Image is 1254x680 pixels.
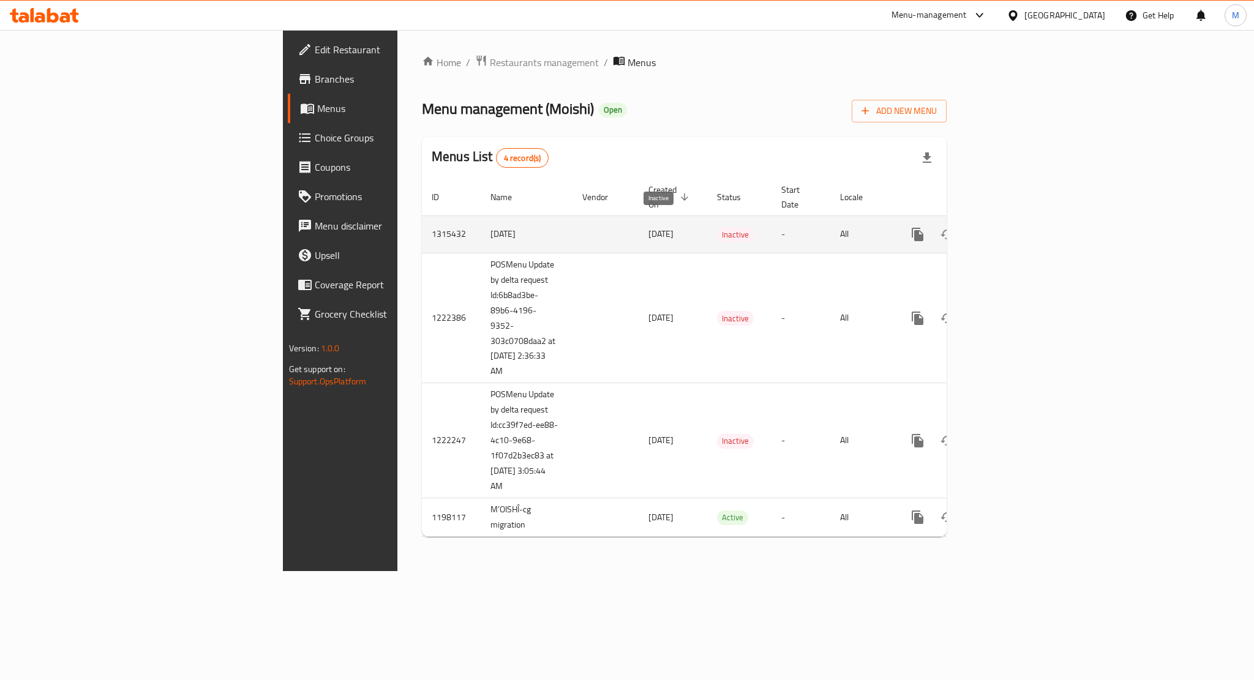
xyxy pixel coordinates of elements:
[830,253,893,383] td: All
[289,340,319,356] span: Version:
[781,182,816,212] span: Start Date
[315,130,482,145] span: Choice Groups
[422,54,947,70] nav: breadcrumb
[648,182,693,212] span: Created On
[717,312,754,326] span: Inactive
[490,55,599,70] span: Restaurants management
[648,226,674,242] span: [DATE]
[604,55,608,70] li: /
[852,100,947,122] button: Add New Menu
[481,383,573,498] td: POSMenu Update by delta request Id:cc39f7ed-ee88-4c10-9e68-1f07d2b3ec83 at [DATE] 3:05:44 AM
[933,426,962,455] button: Change Status
[933,220,962,249] button: Change Status
[599,105,627,115] span: Open
[903,304,933,333] button: more
[628,55,656,70] span: Menus
[903,503,933,532] button: more
[475,54,599,70] a: Restaurants management
[717,510,748,525] span: Active
[582,190,624,204] span: Vendor
[289,361,345,377] span: Get support on:
[315,219,482,233] span: Menu disclaimer
[422,179,1031,537] table: enhanced table
[315,42,482,57] span: Edit Restaurant
[432,148,549,168] h2: Menus List
[717,228,754,242] span: Inactive
[288,211,492,241] a: Menu disclaimer
[315,72,482,86] span: Branches
[481,253,573,383] td: POSMenu Update by delta request Id:6b8ad3be-89b6-4196-9352-303c0708daa2 at [DATE] 2:36:33 AM
[933,503,962,532] button: Change Status
[496,148,549,168] div: Total records count
[599,103,627,118] div: Open
[432,190,455,204] span: ID
[422,95,594,122] span: Menu management ( Moishi )
[288,64,492,94] a: Branches
[288,241,492,270] a: Upsell
[772,253,830,383] td: -
[1024,9,1105,22] div: [GEOGRAPHIC_DATA]
[648,432,674,448] span: [DATE]
[893,179,1031,216] th: Actions
[497,152,549,164] span: 4 record(s)
[315,307,482,321] span: Grocery Checklist
[288,299,492,329] a: Grocery Checklist
[903,220,933,249] button: more
[933,304,962,333] button: Change Status
[772,383,830,498] td: -
[315,160,482,174] span: Coupons
[288,270,492,299] a: Coverage Report
[315,277,482,292] span: Coverage Report
[717,434,754,448] span: Inactive
[288,182,492,211] a: Promotions
[648,509,674,525] span: [DATE]
[648,310,674,326] span: [DATE]
[717,190,757,204] span: Status
[315,248,482,263] span: Upsell
[772,498,830,537] td: -
[490,190,528,204] span: Name
[481,215,573,253] td: [DATE]
[830,498,893,537] td: All
[321,340,340,356] span: 1.0.0
[315,189,482,204] span: Promotions
[912,143,942,173] div: Export file
[830,215,893,253] td: All
[481,498,573,537] td: M’OISHÎ-cg migration
[840,190,879,204] span: Locale
[288,35,492,64] a: Edit Restaurant
[288,152,492,182] a: Coupons
[288,123,492,152] a: Choice Groups
[289,373,367,389] a: Support.OpsPlatform
[288,94,492,123] a: Menus
[772,215,830,253] td: -
[892,8,967,23] div: Menu-management
[862,103,937,119] span: Add New Menu
[317,101,482,116] span: Menus
[717,434,754,449] div: Inactive
[717,311,754,326] div: Inactive
[830,383,893,498] td: All
[1232,9,1239,22] span: M
[903,426,933,455] button: more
